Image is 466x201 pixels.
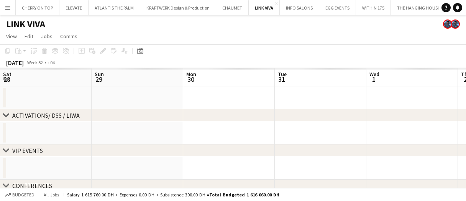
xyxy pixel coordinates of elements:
[12,192,34,198] span: Budgeted
[12,147,43,154] div: VIP EVENTS
[89,0,140,15] button: ATLANTIS THE PALM
[94,75,104,84] span: 29
[4,191,36,199] button: Budgeted
[6,33,17,40] span: View
[16,0,59,15] button: CHERRY ON TOP
[21,31,36,41] a: Edit
[186,71,196,78] span: Mon
[369,71,379,78] span: Wed
[57,31,80,41] a: Comms
[25,60,44,65] span: Week 52
[38,31,56,41] a: Jobs
[3,71,11,78] span: Sat
[59,0,89,15] button: ELEVATE
[443,19,452,29] app-user-avatar: Mohamed Arafa
[6,18,45,30] h1: LINK VIVA
[280,0,319,15] button: INFO SALONS
[12,182,52,190] div: CONFERENCES
[140,0,216,15] button: KRAFTWERK Design & Production
[185,75,196,84] span: 30
[277,75,287,84] span: 31
[6,59,24,66] div: [DATE]
[12,112,80,119] div: ACTIVATIONS/ DSS / LIWA
[67,192,279,198] div: Salary 1 615 760.00 DH + Expenses 0.00 DH + Subsistence 300.00 DH =
[368,75,379,84] span: 1
[319,0,356,15] button: EGG EVENTS
[249,0,280,15] button: LINK VIVA
[209,192,279,198] span: Total Budgeted 1 616 060.00 DH
[95,71,104,78] span: Sun
[278,71,287,78] span: Tue
[41,33,53,40] span: Jobs
[48,60,55,65] div: +04
[25,33,33,40] span: Edit
[3,31,20,41] a: View
[216,0,249,15] button: CHAUMET
[60,33,77,40] span: Comms
[391,0,446,15] button: THE HANGING HOUSE
[42,192,61,198] span: All jobs
[2,75,11,84] span: 28
[451,19,460,29] app-user-avatar: Mohamed Arafa
[356,0,391,15] button: WITHIN 175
